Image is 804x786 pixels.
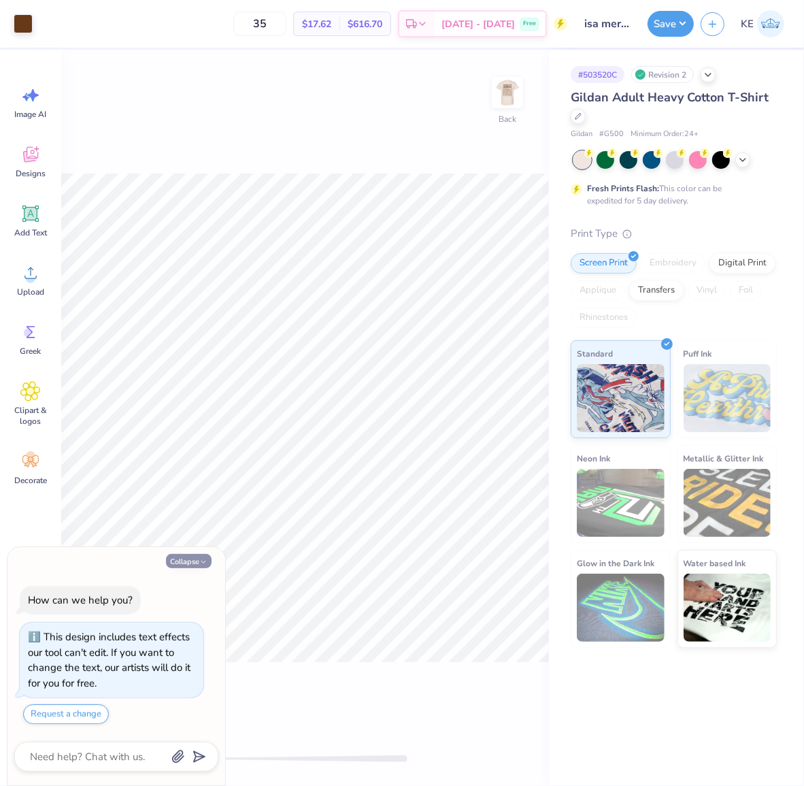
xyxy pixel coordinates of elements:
div: Vinyl [688,280,726,301]
img: Kent Everic Delos Santos [757,10,784,37]
span: $17.62 [302,17,331,31]
div: Screen Print [571,253,637,274]
div: # 503520C [571,66,624,83]
input: – – [233,12,286,36]
span: Water based Ink [684,556,746,570]
a: KE [735,10,790,37]
img: Metallic & Glitter Ink [684,469,771,537]
div: This design includes text effects our tool can't edit. If you want to change the text, our artist... [28,630,190,690]
span: Standard [577,346,613,361]
span: Puff Ink [684,346,712,361]
div: Back [499,113,516,125]
span: KE [741,16,754,32]
div: Applique [571,280,625,301]
div: Foil [730,280,762,301]
img: Glow in the Dark Ink [577,574,665,642]
span: Neon Ink [577,451,610,465]
button: Save [648,11,694,37]
span: Metallic & Glitter Ink [684,451,764,465]
div: Digital Print [709,253,775,274]
span: [DATE] - [DATE] [441,17,515,31]
span: Free [523,19,536,29]
input: Untitled Design [574,10,641,37]
span: Minimum Order: 24 + [631,129,699,140]
span: Upload [17,286,44,297]
div: How can we help you? [28,593,133,607]
img: Neon Ink [577,469,665,537]
img: Back [494,79,521,106]
div: Revision 2 [631,66,694,83]
strong: Fresh Prints Flash: [587,183,659,194]
span: Gildan [571,129,592,140]
span: # G500 [599,129,624,140]
span: Add Text [14,227,47,238]
span: $616.70 [348,17,382,31]
button: Request a change [23,704,109,724]
span: Greek [20,346,41,357]
div: Print Type [571,226,777,242]
span: Clipart & logos [8,405,53,427]
span: Designs [16,168,46,179]
span: Decorate [14,475,47,486]
img: Water based Ink [684,574,771,642]
span: Glow in the Dark Ink [577,556,654,570]
div: Embroidery [641,253,705,274]
span: Gildan Adult Heavy Cotton T-Shirt [571,89,769,105]
div: This color can be expedited for 5 day delivery. [587,182,754,207]
button: Collapse [166,554,212,568]
span: Image AI [15,109,47,120]
div: Transfers [629,280,684,301]
img: Standard [577,364,665,432]
img: Puff Ink [684,364,771,432]
div: Rhinestones [571,308,637,328]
